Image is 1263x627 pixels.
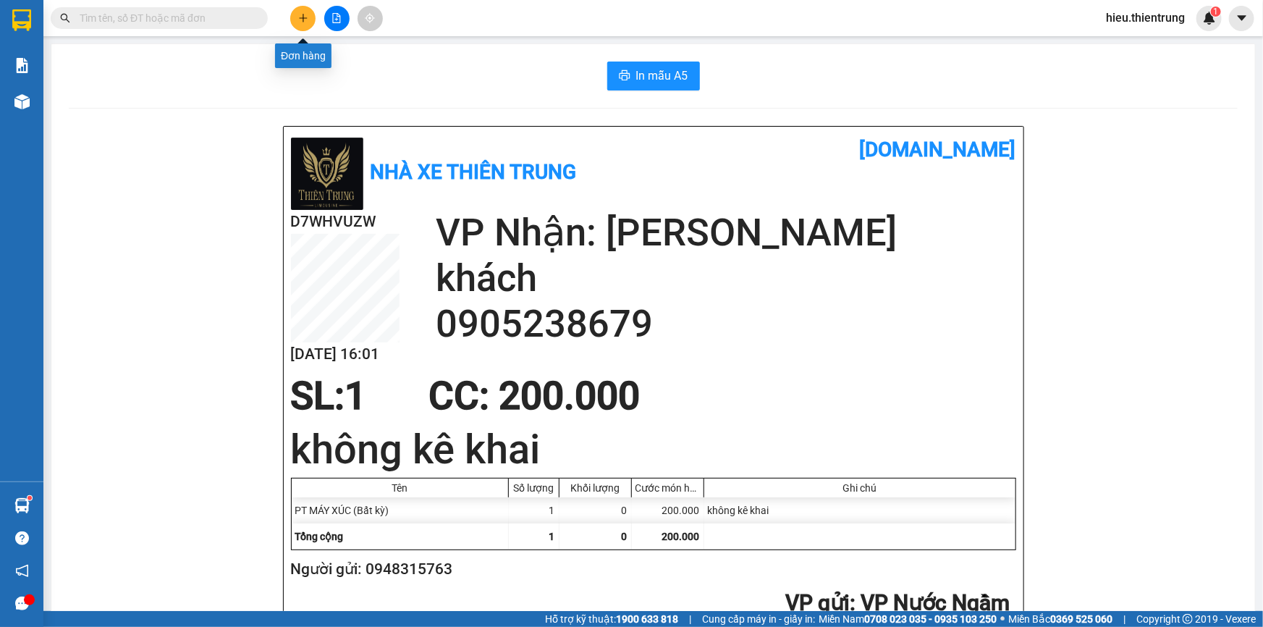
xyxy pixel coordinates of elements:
span: | [1123,611,1125,627]
span: 1 [1213,7,1218,17]
div: Ghi chú [708,482,1012,494]
span: printer [619,70,630,83]
img: warehouse-icon [14,498,30,513]
button: aim [358,6,383,31]
span: SL: [291,374,345,418]
span: Miền Bắc [1008,611,1112,627]
span: message [15,597,29,610]
span: caret-down [1235,12,1249,25]
span: Cung cấp máy in - giấy in: [702,611,815,627]
li: Người gửi hàng xác nhận [47,75,59,161]
span: file-add [331,13,342,23]
div: không kê khai [18,52,199,75]
img: warehouse-icon [14,94,30,109]
img: logo-vxr [12,9,31,31]
span: In mẫu A5 [636,67,688,85]
button: plus [290,6,316,31]
b: [DOMAIN_NAME] [860,138,1016,161]
img: logo.jpg [291,138,363,210]
sup: 1 [28,496,32,500]
div: 200.000 [632,497,704,523]
div: không kê khai [704,497,1015,523]
strong: 1900 633 818 [616,613,678,625]
span: Tổng cộng [295,531,344,542]
h2: : VP Nước Ngầm [291,589,1010,618]
span: ⚪️ [1000,616,1005,622]
div: CC : 200.000 [420,374,649,418]
div: Tên [295,482,504,494]
div: Cước món hàng [635,482,700,494]
h2: [DATE] 16:01 [291,342,400,366]
img: icon-new-feature [1203,12,1216,25]
span: notification [15,564,29,578]
h2: khách [436,256,1016,301]
b: Nhà xe Thiên Trung [371,160,577,184]
button: caret-down [1229,6,1254,31]
h2: VP Nhận: [PERSON_NAME] [436,210,1016,256]
span: search [60,13,70,23]
span: 200.000 [662,531,700,542]
h1: không kê khai [291,421,1016,478]
button: file-add [324,6,350,31]
span: hieu.thientrung [1094,9,1196,27]
div: Khối lượng [563,482,628,494]
strong: 0708 023 035 - 0935 103 250 [864,613,997,625]
span: 1 [549,531,555,542]
span: Hỗ trợ kỹ thuật: [545,611,678,627]
div: 0 [559,497,632,523]
li: NV kiểm tra hàng [94,75,106,143]
span: copyright [1183,614,1193,624]
img: solution-icon [14,58,30,73]
span: VP gửi [786,590,850,615]
sup: 1 [1211,7,1221,17]
span: 0 [622,531,628,542]
li: 16:01, ngày 15 tháng 09 năm 2025 [140,75,153,195]
div: PT MÁY XÚC (Bất kỳ) [292,497,509,523]
span: Miền Nam [819,611,997,627]
span: aim [365,13,375,23]
button: printerIn mẫu A5 [607,62,700,91]
h2: D7WHVUZW [291,210,400,234]
span: question-circle [15,531,29,545]
input: Tìm tên, số ĐT hoặc mã đơn [80,10,250,26]
span: | [689,611,691,627]
div: Số lượng [512,482,555,494]
span: 1 [345,374,367,418]
div: 1 [509,497,559,523]
strong: 0369 525 060 [1050,613,1112,625]
h2: Người gửi: 0948315763 [291,557,1010,581]
li: NV nhận hàng [187,75,200,127]
span: plus [298,13,308,23]
h2: 0905238679 [436,301,1016,347]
